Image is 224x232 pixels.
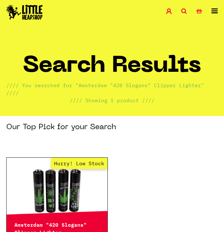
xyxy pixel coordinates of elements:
p: //// Showing 1 product //// [70,97,155,104]
span: Hurry! Low Stock [51,158,107,169]
a: Hurry! Low Stock [7,158,107,220]
h1: Search Results [23,55,201,82]
img: Little Head Shop Logo [6,5,43,20]
p: //// You searched for "Amsterdam "420 Slogans" Clipper Lighter" //// [6,82,218,97]
h3: Our Top Pick for your Search [6,122,116,132]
